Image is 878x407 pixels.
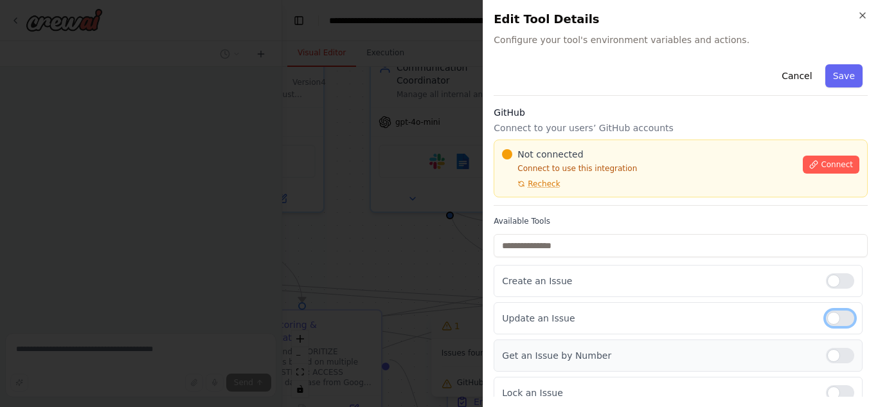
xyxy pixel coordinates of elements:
span: Configure your tool's environment variables and actions. [494,33,868,46]
button: Cancel [774,64,820,87]
p: Update an Issue [502,312,816,325]
span: Not connected [517,148,583,161]
button: Recheck [502,179,560,189]
p: Connect to use this integration [502,163,795,174]
label: Available Tools [494,216,868,226]
p: Connect to your users’ GitHub accounts [494,122,868,134]
p: Get an Issue by Number [502,349,816,362]
p: Lock an Issue [502,386,816,399]
span: Recheck [528,179,560,189]
h3: GitHub [494,106,868,119]
p: Create an Issue [502,275,816,287]
h2: Edit Tool Details [494,10,868,28]
button: Save [825,64,863,87]
span: Connect [821,159,853,170]
button: Connect [803,156,859,174]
